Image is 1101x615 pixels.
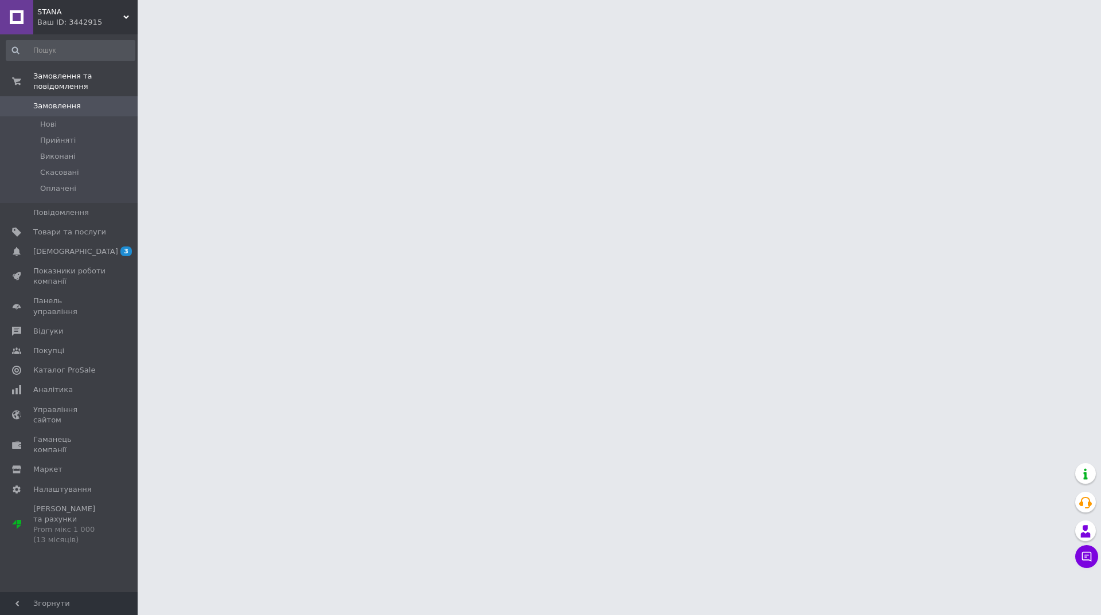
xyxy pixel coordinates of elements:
span: Маркет [33,464,63,475]
span: Аналітика [33,385,73,395]
span: Управління сайтом [33,405,106,425]
div: Ваш ID: 3442915 [37,17,138,28]
span: Відгуки [33,326,63,336]
span: Налаштування [33,484,92,495]
span: Повідомлення [33,207,89,218]
span: Покупці [33,346,64,356]
span: Гаманець компанії [33,434,106,455]
span: [PERSON_NAME] та рахунки [33,504,106,546]
span: Замовлення та повідомлення [33,71,138,92]
span: Показники роботи компанії [33,266,106,287]
div: Prom мікс 1 000 (13 місяців) [33,524,106,545]
span: Каталог ProSale [33,365,95,375]
span: Оплачені [40,183,76,194]
span: [DEMOGRAPHIC_DATA] [33,246,118,257]
span: Замовлення [33,101,81,111]
button: Чат з покупцем [1075,545,1098,568]
span: Нові [40,119,57,130]
span: Товари та послуги [33,227,106,237]
input: Пошук [6,40,135,61]
span: STANA [37,7,123,17]
span: Панель управління [33,296,106,316]
span: 3 [120,246,132,256]
span: Виконані [40,151,76,162]
span: Прийняті [40,135,76,146]
span: Скасовані [40,167,79,178]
